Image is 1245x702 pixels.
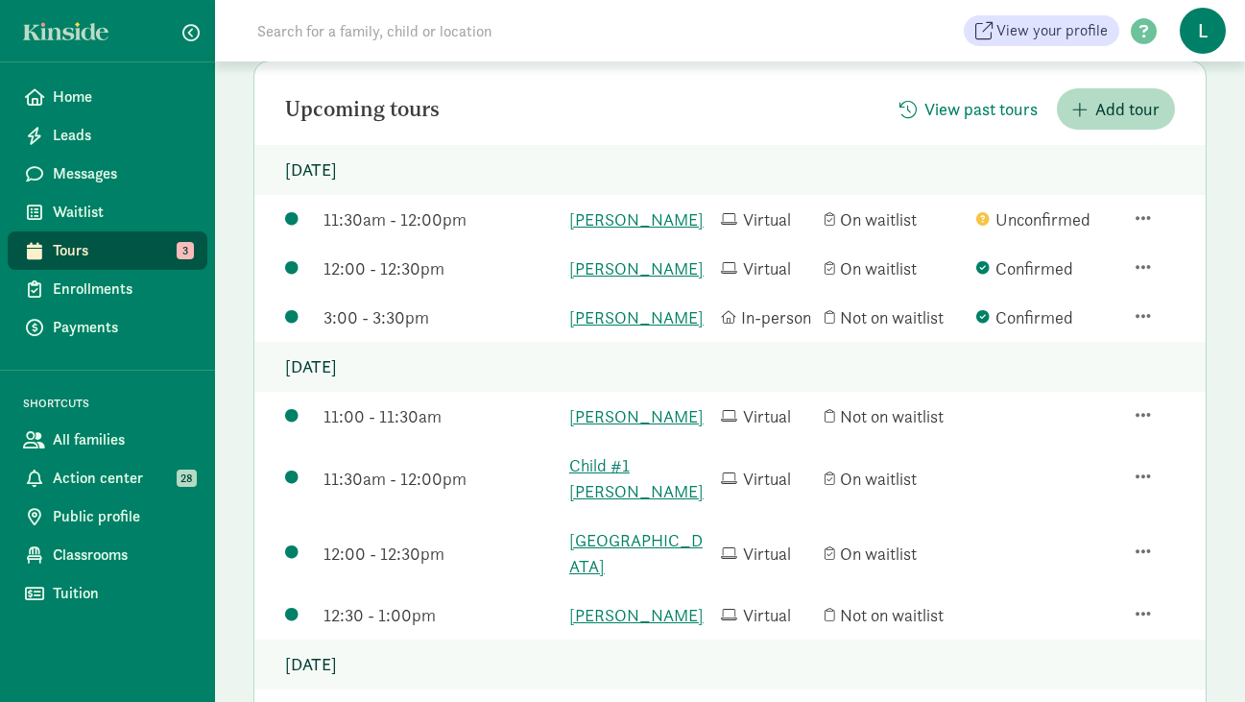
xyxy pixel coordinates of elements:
span: Payments [53,316,192,339]
span: View your profile [996,19,1108,42]
a: [PERSON_NAME] [569,304,711,330]
a: Child #1 [PERSON_NAME] [569,452,711,504]
div: On waitlist [825,541,967,567]
a: View past tours [884,99,1053,121]
div: On waitlist [825,255,967,281]
div: 12:00 - 12:30pm [323,541,560,567]
p: [DATE] [254,342,1206,392]
button: View past tours [884,88,1053,130]
iframe: Chat Widget [1149,610,1245,702]
a: Classrooms [8,536,207,574]
div: Virtual [721,255,816,281]
span: Action center [53,467,192,490]
div: Virtual [721,541,816,567]
span: Add tour [1095,96,1160,122]
a: [PERSON_NAME] [569,206,711,232]
div: 11:00 - 11:30am [323,403,560,429]
a: Public profile [8,497,207,536]
a: Payments [8,308,207,347]
p: [DATE] [254,640,1206,690]
span: Public profile [53,505,192,528]
span: L [1180,8,1226,54]
span: 28 [177,470,197,487]
span: Tuition [53,582,192,605]
div: Not on waitlist [825,403,967,429]
span: Home [53,85,192,109]
a: Tuition [8,574,207,613]
div: 12:30 - 1:00pm [323,602,560,628]
input: Search for a family, child or location [246,12,784,50]
span: Enrollments [53,278,192,301]
a: Home [8,78,207,116]
div: 11:30am - 12:00pm [323,466,560,492]
span: View past tours [924,96,1038,122]
a: [PERSON_NAME] [569,255,711,281]
a: Messages [8,155,207,193]
div: In-person [721,304,816,330]
a: View your profile [964,15,1119,46]
span: Tours [53,239,192,262]
div: Virtual [721,466,816,492]
span: Leads [53,124,192,147]
a: [GEOGRAPHIC_DATA] [569,527,711,579]
p: [DATE] [254,145,1206,195]
button: Add tour [1057,88,1175,130]
a: Leads [8,116,207,155]
div: Unconfirmed [976,206,1118,232]
div: Virtual [721,206,816,232]
div: 11:30am - 12:00pm [323,206,560,232]
div: Confirmed [976,304,1118,330]
div: Confirmed [976,255,1118,281]
a: Tours 3 [8,231,207,270]
span: Classrooms [53,544,192,567]
div: Virtual [721,602,816,628]
a: All families [8,421,207,459]
a: Enrollments [8,270,207,308]
span: All families [53,428,192,451]
a: [PERSON_NAME] [569,602,711,628]
a: Action center 28 [8,459,207,497]
div: On waitlist [825,206,967,232]
div: On waitlist [825,466,967,492]
span: 3 [177,242,194,259]
div: Not on waitlist [825,304,967,330]
a: [PERSON_NAME] [569,403,711,429]
h2: Upcoming tours [285,98,440,121]
div: 12:00 - 12:30pm [323,255,560,281]
div: 3:00 - 3:30pm [323,304,560,330]
div: Not on waitlist [825,602,967,628]
div: Virtual [721,403,816,429]
a: Waitlist [8,193,207,231]
span: Waitlist [53,201,192,224]
span: Messages [53,162,192,185]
